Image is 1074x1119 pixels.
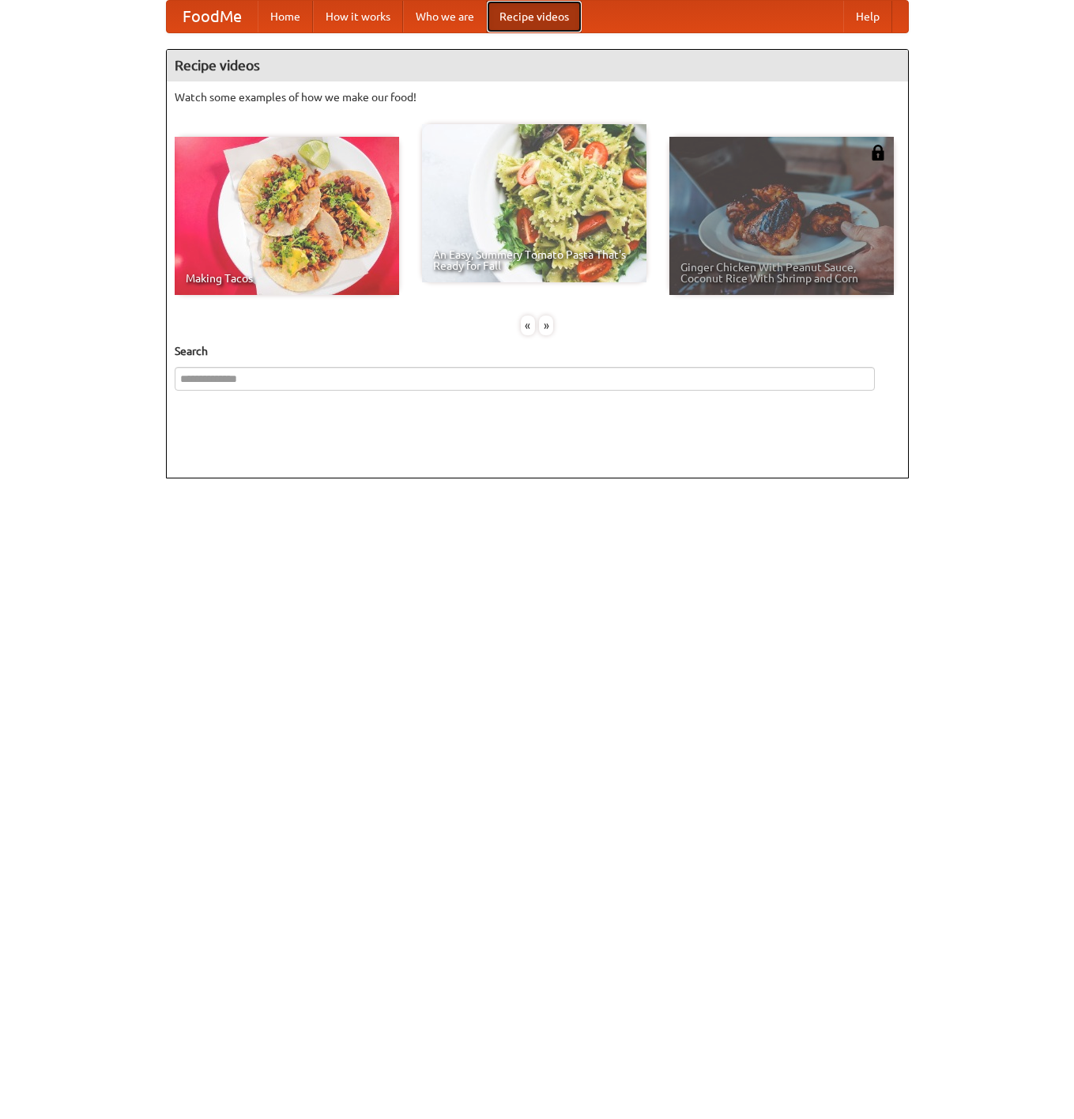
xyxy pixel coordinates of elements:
div: « [521,316,535,335]
a: Home [258,1,313,32]
span: An Easy, Summery Tomato Pasta That's Ready for Fall [433,249,635,271]
a: FoodMe [167,1,258,32]
a: How it works [313,1,403,32]
span: Making Tacos [186,273,388,284]
div: » [539,316,553,335]
a: An Easy, Summery Tomato Pasta That's Ready for Fall [422,124,646,282]
img: 483408.png [870,145,886,161]
a: Who we are [403,1,487,32]
h5: Search [175,343,900,359]
a: Help [843,1,892,32]
h4: Recipe videos [167,50,908,81]
a: Recipe videos [487,1,582,32]
a: Making Tacos [175,137,399,295]
p: Watch some examples of how we make our food! [175,89,900,105]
